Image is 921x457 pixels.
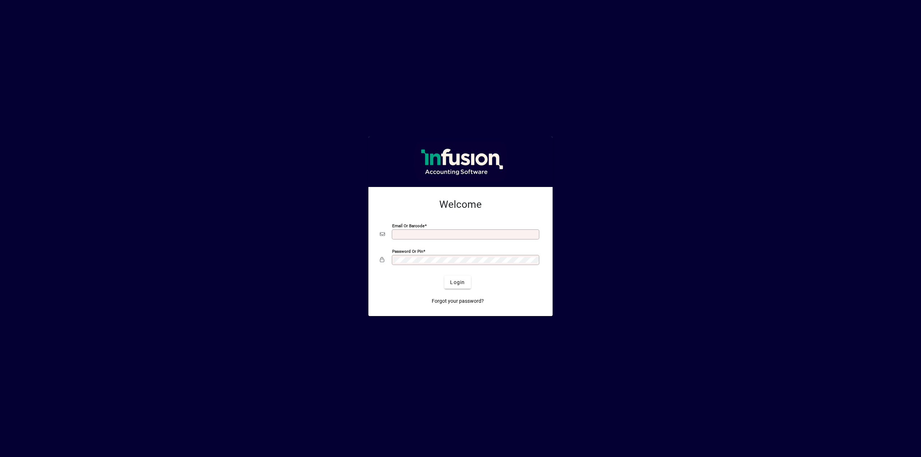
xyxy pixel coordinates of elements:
[380,198,541,211] h2: Welcome
[429,294,487,307] a: Forgot your password?
[432,297,484,305] span: Forgot your password?
[392,249,423,254] mat-label: Password or Pin
[444,276,471,289] button: Login
[450,279,465,286] span: Login
[392,223,425,228] mat-label: Email or Barcode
